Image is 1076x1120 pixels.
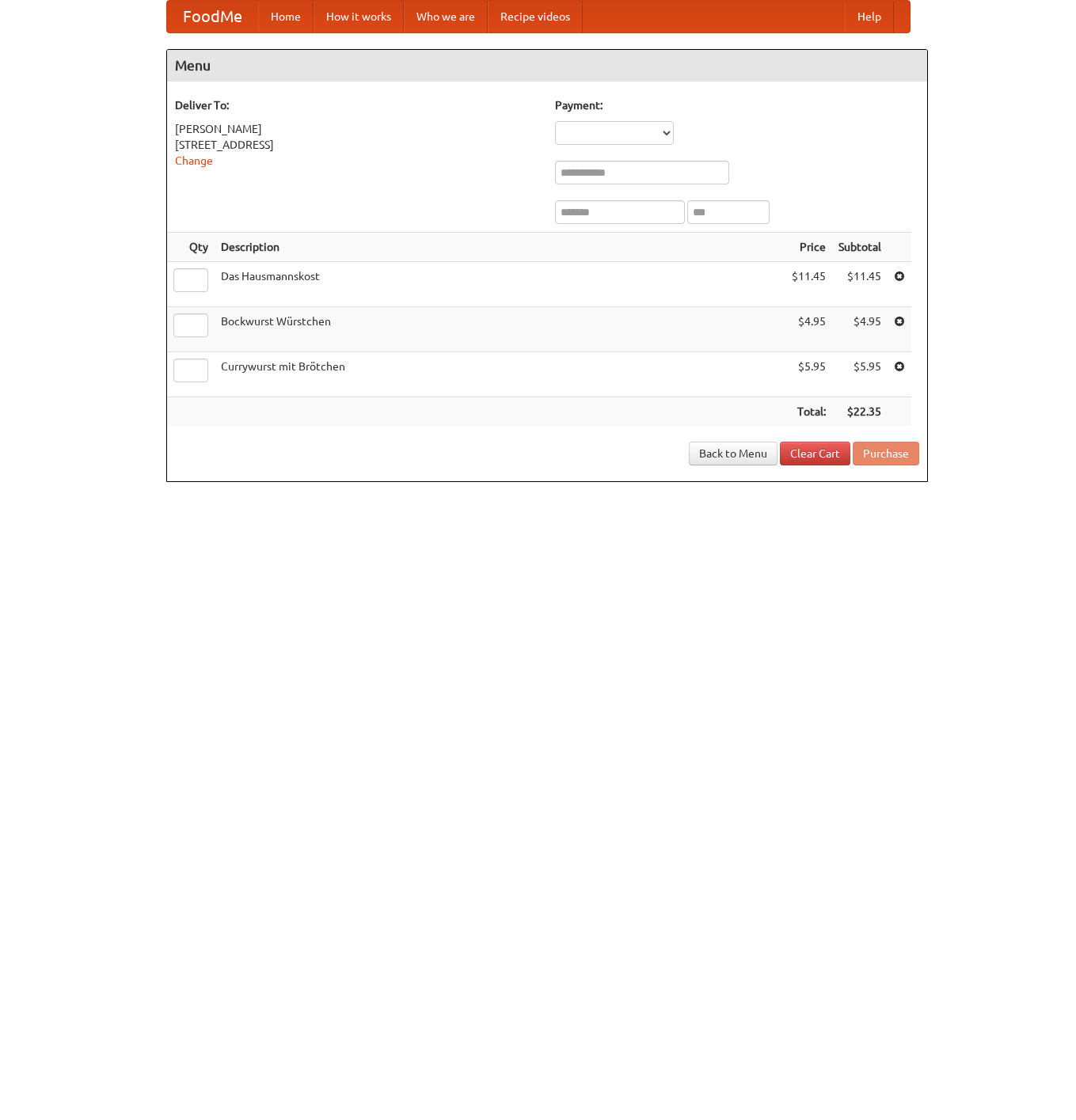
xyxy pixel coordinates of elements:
[785,233,832,262] th: Price
[404,1,488,32] a: Who we are
[215,233,785,262] th: Description
[780,442,850,465] a: Clear Cart
[175,154,213,167] a: Change
[785,307,832,352] td: $4.95
[845,1,894,32] a: Help
[689,442,778,465] a: Back to Menu
[167,233,215,262] th: Qty
[832,262,888,307] td: $11.45
[832,307,888,352] td: $4.95
[215,352,785,397] td: Currywurst mit Brötchen
[853,442,919,465] button: Purchase
[785,397,832,427] th: Total:
[215,307,785,352] td: Bockwurst Würstchen
[167,50,927,82] h4: Menu
[175,97,539,113] h5: Deliver To:
[832,233,888,262] th: Subtotal
[488,1,583,32] a: Recipe videos
[555,97,919,113] h5: Payment:
[832,352,888,397] td: $5.95
[175,121,539,137] div: [PERSON_NAME]
[175,137,539,153] div: [STREET_ADDRESS]
[785,262,832,307] td: $11.45
[167,1,258,32] a: FoodMe
[215,262,785,307] td: Das Hausmannskost
[314,1,404,32] a: How it works
[832,397,888,427] th: $22.35
[785,352,832,397] td: $5.95
[258,1,314,32] a: Home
